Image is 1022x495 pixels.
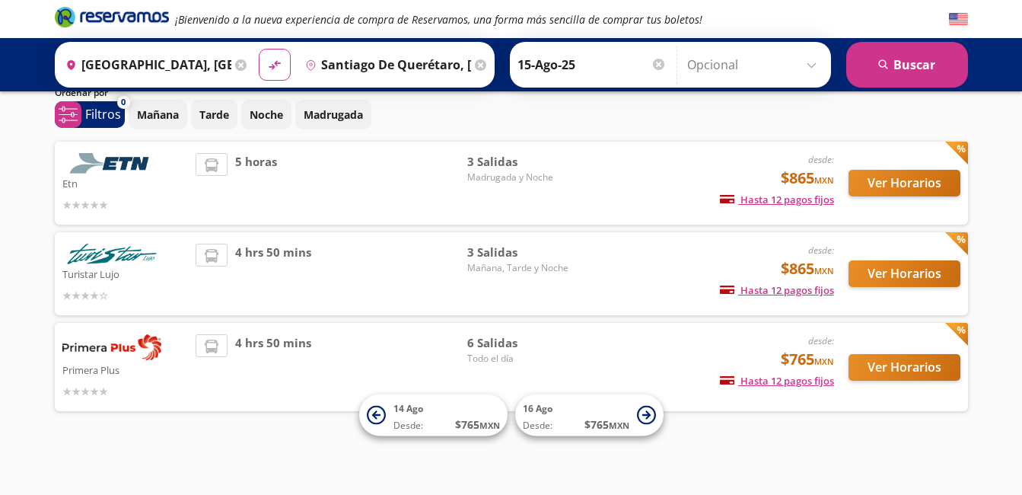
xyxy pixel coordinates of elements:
[808,334,834,347] em: desde:
[121,96,126,109] span: 0
[62,360,189,378] p: Primera Plus
[467,261,574,275] span: Mañana, Tarde y Noche
[55,86,108,100] p: Ordenar por
[299,46,471,84] input: Buscar Destino
[846,42,968,88] button: Buscar
[584,417,629,433] span: $ 765
[781,348,834,371] span: $765
[523,419,552,433] span: Desde:
[235,153,277,213] span: 5 horas
[137,107,179,123] p: Mañana
[62,153,161,174] img: Etn
[808,153,834,166] em: desde:
[393,419,423,433] span: Desde:
[781,167,834,190] span: $865
[129,100,187,129] button: Mañana
[467,334,574,352] span: 6 Salidas
[175,12,702,27] em: ¡Bienvenido a la nueva experiencia de compra de Reservamos, una forma más sencilla de comprar tus...
[467,153,574,171] span: 3 Salidas
[191,100,237,129] button: Tarde
[720,374,834,388] span: Hasta 12 pagos fijos
[235,244,311,304] span: 4 hrs 50 mins
[59,46,231,84] input: Buscar Origen
[55,101,125,128] button: 0Filtros
[55,5,169,28] i: Brand Logo
[848,260,960,287] button: Ver Horarios
[62,334,161,360] img: Primera Plus
[467,352,574,366] span: Todo el día
[467,171,574,184] span: Madrugada y Noche
[467,244,574,261] span: 3 Salidas
[62,244,161,264] img: Turistar Lujo
[359,394,508,436] button: 14 AgoDesde:$765MXN
[455,417,500,433] span: $ 765
[515,394,664,436] button: 16 AgoDesde:$765MXN
[241,100,291,129] button: Noche
[720,283,834,297] span: Hasta 12 pagos fijos
[85,105,121,123] p: Filtros
[848,170,960,196] button: Ver Horarios
[609,420,629,431] small: MXN
[814,265,834,276] small: MXN
[55,5,169,33] a: Brand Logo
[814,174,834,186] small: MXN
[295,100,371,129] button: Madrugada
[781,257,834,280] span: $865
[393,402,423,415] span: 14 Ago
[199,107,229,123] p: Tarde
[517,46,667,84] input: Elegir Fecha
[62,174,189,192] p: Etn
[304,107,363,123] p: Madrugada
[848,354,960,381] button: Ver Horarios
[479,420,500,431] small: MXN
[808,244,834,257] em: desde:
[687,46,823,84] input: Opcional
[949,10,968,29] button: English
[62,264,189,283] p: Turistar Lujo
[250,107,283,123] p: Noche
[720,193,834,206] span: Hasta 12 pagos fijos
[814,356,834,367] small: MXN
[523,402,552,415] span: 16 Ago
[235,334,311,400] span: 4 hrs 50 mins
